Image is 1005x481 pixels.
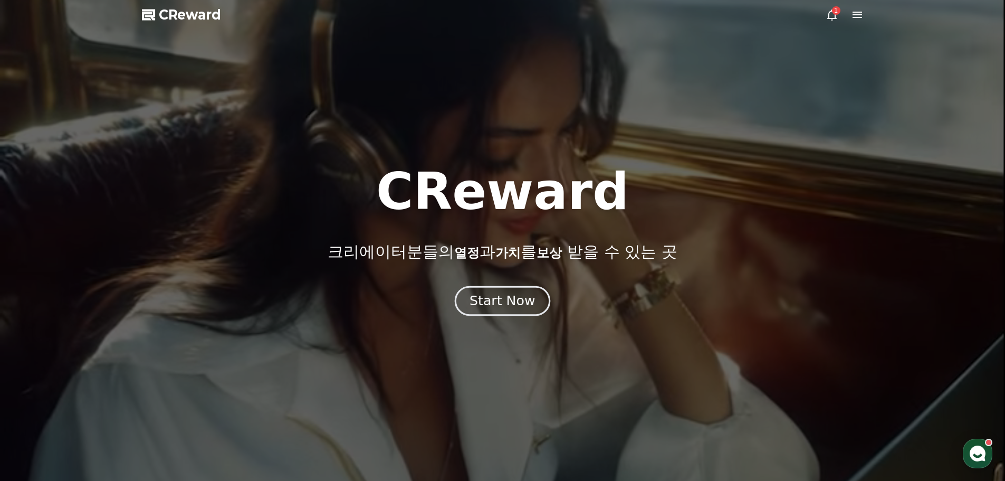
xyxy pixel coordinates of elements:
span: 가치 [495,246,521,260]
button: Start Now [455,286,550,316]
a: CReward [142,6,221,23]
a: 설정 [136,335,203,361]
span: 열정 [454,246,480,260]
span: 보상 [537,246,562,260]
a: Start Now [457,297,548,307]
div: Start Now [470,292,535,310]
div: 1 [832,6,840,15]
p: 크리에이터분들의 과 를 받을 수 있는 곳 [328,242,677,261]
a: 1 [826,8,838,21]
h1: CReward [376,166,629,217]
a: 대화 [70,335,136,361]
a: 홈 [3,335,70,361]
span: 대화 [97,351,109,360]
span: 홈 [33,351,40,359]
span: 설정 [163,351,176,359]
span: CReward [159,6,221,23]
